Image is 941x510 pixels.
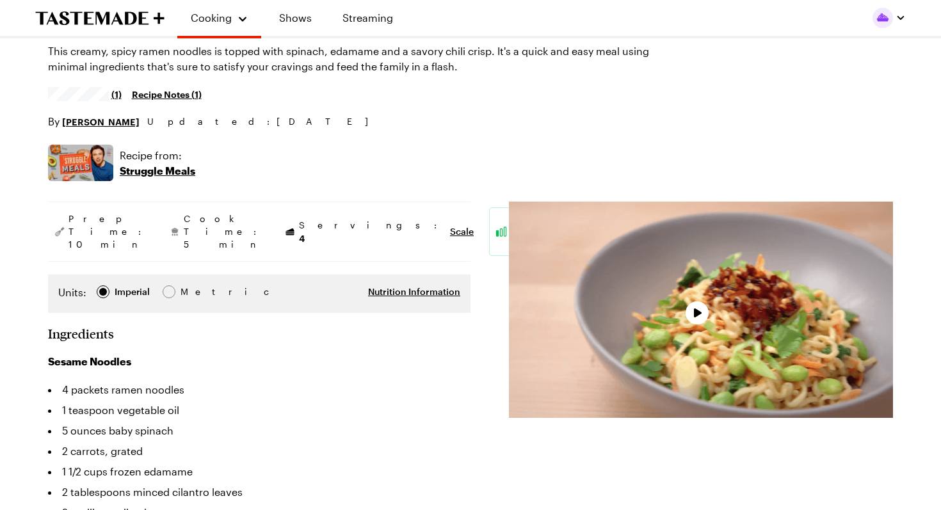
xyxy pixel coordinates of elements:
[68,212,148,251] span: Prep Time: 10 min
[184,212,263,251] span: Cook Time: 5 min
[48,461,470,482] li: 1 1/2 cups frozen edamame
[873,8,906,28] button: Profile picture
[191,12,232,24] span: Cooking
[48,145,113,181] img: Show where recipe is used
[48,354,470,369] h3: Sesame Noodles
[509,202,893,418] video-js: Video Player
[299,219,444,245] span: Servings:
[48,400,470,420] li: 1 teaspoon vegetable oil
[58,285,86,300] label: Units:
[48,441,470,461] li: 2 carrots, grated
[111,88,122,100] span: (1)
[35,11,165,26] a: To Tastemade Home Page
[120,163,195,179] p: Struggle Meals
[132,87,202,101] a: Recipe Notes (1)
[48,44,684,74] p: This creamy, spicy ramen noodles is topped with spinach, edamame and a savory chili crisp. It's a...
[190,5,248,31] button: Cooking
[686,301,709,324] button: Play Video
[58,285,207,303] div: Imperial Metric
[48,326,114,341] h2: Ingredients
[450,225,474,238] button: Scale
[147,115,381,129] span: Updated : [DATE]
[62,115,140,129] a: [PERSON_NAME]
[115,285,151,299] span: Imperial
[181,285,207,299] div: Metric
[299,232,305,244] span: 4
[115,285,150,299] div: Imperial
[48,114,140,129] p: By
[181,285,209,299] span: Metric
[120,148,195,179] a: Recipe from:Struggle Meals
[873,8,893,28] img: Profile picture
[120,148,195,163] p: Recipe from:
[48,420,470,441] li: 5 ounces baby spinach
[48,379,470,400] li: 4 packets ramen noodles
[368,285,460,298] button: Nutrition Information
[48,89,122,99] a: 5/5 stars from 1 reviews
[48,482,470,502] li: 2 tablespoons minced cilantro leaves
